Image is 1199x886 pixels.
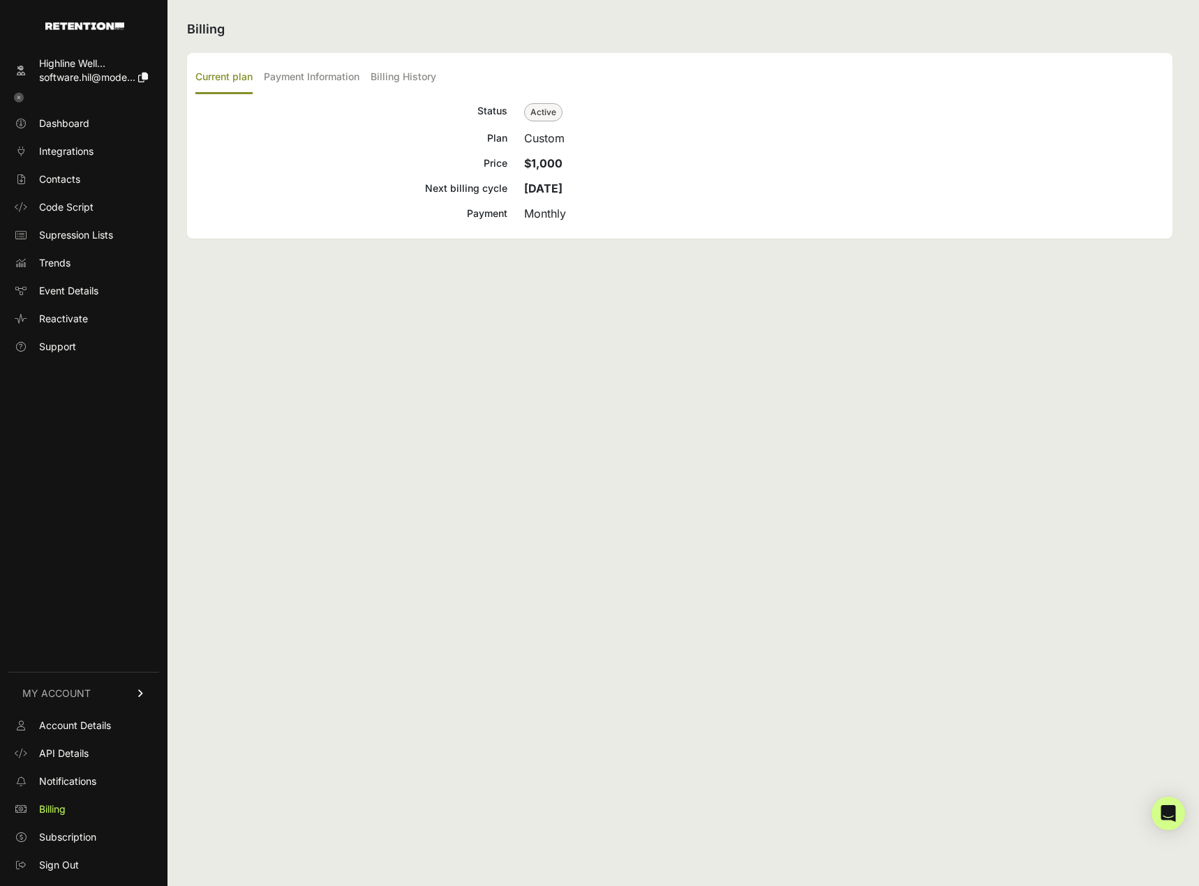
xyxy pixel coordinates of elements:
[39,200,94,214] span: Code Script
[8,798,159,820] a: Billing
[195,61,253,94] label: Current plan
[195,103,507,121] div: Status
[8,826,159,848] a: Subscription
[524,103,563,121] span: Active
[39,172,80,186] span: Contacts
[195,155,507,172] div: Price
[8,854,159,876] a: Sign Out
[8,52,159,89] a: Highline Well... software.hil@mode...
[524,181,563,195] strong: [DATE]
[39,719,111,733] span: Account Details
[8,224,159,246] a: Supression Lists
[1152,797,1185,830] div: Open Intercom Messenger
[371,61,436,94] label: Billing History
[8,280,159,302] a: Event Details
[8,672,159,714] a: MY ACCOUNT
[524,156,563,170] strong: $1,000
[8,308,159,330] a: Reactivate
[39,858,79,872] span: Sign Out
[195,180,507,197] div: Next billing cycle
[39,830,96,844] span: Subscription
[22,686,91,700] span: MY ACCOUNT
[187,20,1172,39] h2: Billing
[195,130,507,147] div: Plan
[39,284,98,298] span: Event Details
[39,256,70,270] span: Trends
[264,61,359,94] label: Payment Information
[8,140,159,163] a: Integrations
[39,57,148,70] div: Highline Well...
[39,71,135,83] span: software.hil@mode...
[39,802,66,816] span: Billing
[39,340,76,354] span: Support
[524,205,1164,222] div: Monthly
[39,746,89,760] span: API Details
[195,205,507,222] div: Payment
[39,774,96,788] span: Notifications
[8,770,159,793] a: Notifications
[39,312,88,326] span: Reactivate
[39,117,89,130] span: Dashboard
[8,336,159,358] a: Support
[8,252,159,274] a: Trends
[8,168,159,190] a: Contacts
[8,714,159,737] a: Account Details
[8,112,159,135] a: Dashboard
[45,22,124,30] img: Retention.com
[8,196,159,218] a: Code Script
[8,742,159,765] a: API Details
[524,130,1164,147] div: Custom
[39,144,94,158] span: Integrations
[39,228,113,242] span: Supression Lists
